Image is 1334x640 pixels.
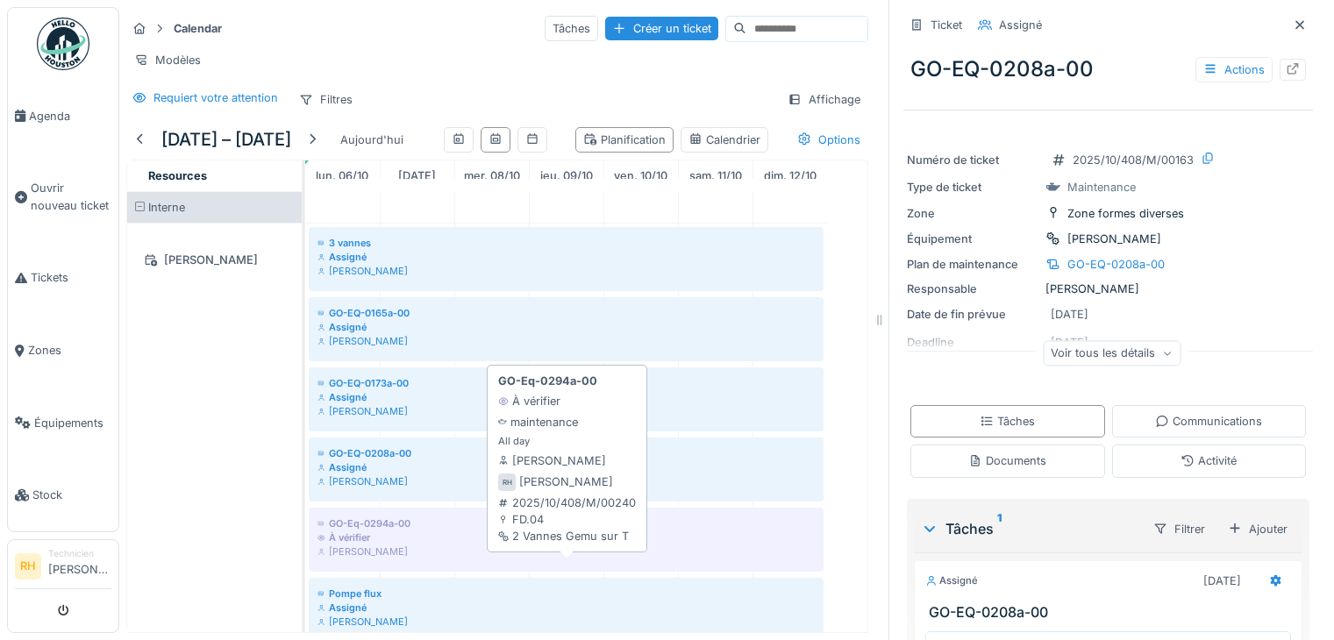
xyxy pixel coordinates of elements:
[317,530,815,544] div: À vérifier
[685,164,746,188] a: 11 octobre 2025
[605,17,718,40] div: Créer un ticket
[907,281,1038,297] div: Responsable
[8,153,118,242] a: Ouvrir nouveau ticket
[1067,231,1161,247] div: [PERSON_NAME]
[498,434,530,449] small: All day
[138,249,291,271] div: [PERSON_NAME]
[907,205,1038,222] div: Zone
[999,17,1042,33] div: Assigné
[126,47,209,73] div: Modèles
[8,242,118,315] a: Tickets
[317,236,815,250] div: 3 vannes
[536,164,597,188] a: 9 octobre 2025
[317,320,815,334] div: Assigné
[1181,452,1237,469] div: Activité
[31,269,111,286] span: Tickets
[1043,340,1181,366] div: Voir tous les détails
[161,129,291,150] h5: [DATE] – [DATE]
[789,127,868,153] div: Options
[333,128,410,152] div: Aujourd'hui
[929,604,1295,621] h3: GO-EQ-0208a-00
[1145,516,1213,542] div: Filtrer
[1051,306,1088,323] div: [DATE]
[317,601,815,615] div: Assigné
[8,314,118,387] a: Zones
[1155,413,1262,430] div: Communications
[519,473,613,490] div: [PERSON_NAME]
[1203,572,1241,589] div: [DATE]
[997,518,1002,539] sup: 1
[498,528,636,544] div: 2 Vannes Gemu sur T
[317,250,815,264] div: Assigné
[317,376,815,390] div: GO-EQ-0173a-00
[48,547,111,560] div: Technicien
[760,164,821,188] a: 12 octobre 2025
[498,373,597,389] strong: GO-Eq-0294a-00
[498,452,606,469] div: [PERSON_NAME]
[460,164,524,188] a: 8 octobre 2025
[317,544,815,558] div: [PERSON_NAME]
[8,387,118,459] a: Équipements
[498,393,560,409] div: À vérifier
[688,132,760,148] div: Calendrier
[317,264,815,278] div: [PERSON_NAME]
[148,201,185,214] span: Interne
[545,16,598,41] div: Tâches
[907,179,1038,196] div: Type de ticket
[907,256,1038,273] div: Plan de maintenance
[317,306,815,320] div: GO-EQ-0165a-00
[317,587,815,601] div: Pompe flux
[317,334,815,348] div: [PERSON_NAME]
[1195,57,1273,82] div: Actions
[907,281,1309,297] div: [PERSON_NAME]
[8,80,118,153] a: Agenda
[15,553,41,580] li: RH
[980,413,1035,430] div: Tâches
[780,87,868,112] div: Affichage
[317,390,815,404] div: Assigné
[498,473,516,491] div: RH
[34,415,111,431] span: Équipements
[907,152,1038,168] div: Numéro de ticket
[1067,179,1136,196] div: Maintenance
[15,547,111,589] a: RH Technicien[PERSON_NAME]
[32,487,111,503] span: Stock
[317,460,815,474] div: Assigné
[1067,256,1165,273] div: GO-EQ-0208a-00
[1073,152,1194,168] div: 2025/10/408/M/00163
[903,46,1313,92] div: GO-EQ-0208a-00
[317,516,815,530] div: GO-Eq-0294a-00
[291,87,360,112] div: Filtres
[1220,516,1295,542] div: Ajouter
[394,164,440,188] a: 7 octobre 2025
[311,164,373,188] a: 6 octobre 2025
[498,511,636,528] div: FD.04
[907,306,1038,323] div: Date de fin prévue
[148,169,207,182] span: Resources
[583,132,666,148] div: Planification
[317,474,815,488] div: [PERSON_NAME]
[317,446,815,460] div: GO-EQ-0208a-00
[968,452,1046,469] div: Documents
[610,164,672,188] a: 10 octobre 2025
[167,20,229,37] strong: Calendar
[317,615,815,629] div: [PERSON_NAME]
[498,414,578,430] div: maintenance
[31,180,111,213] span: Ouvrir nouveau ticket
[1067,205,1184,222] div: Zone formes diverses
[28,342,111,359] span: Zones
[29,108,111,124] span: Agenda
[931,17,962,33] div: Ticket
[153,89,278,106] div: Requiert votre attention
[925,573,978,588] div: Assigné
[498,494,636,511] div: 2025/10/408/M/00240
[907,231,1038,247] div: Équipement
[37,18,89,70] img: Badge_color-CXgf-gQk.svg
[317,404,815,418] div: [PERSON_NAME]
[8,459,118,532] a: Stock
[921,518,1138,539] div: Tâches
[48,547,111,585] li: [PERSON_NAME]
